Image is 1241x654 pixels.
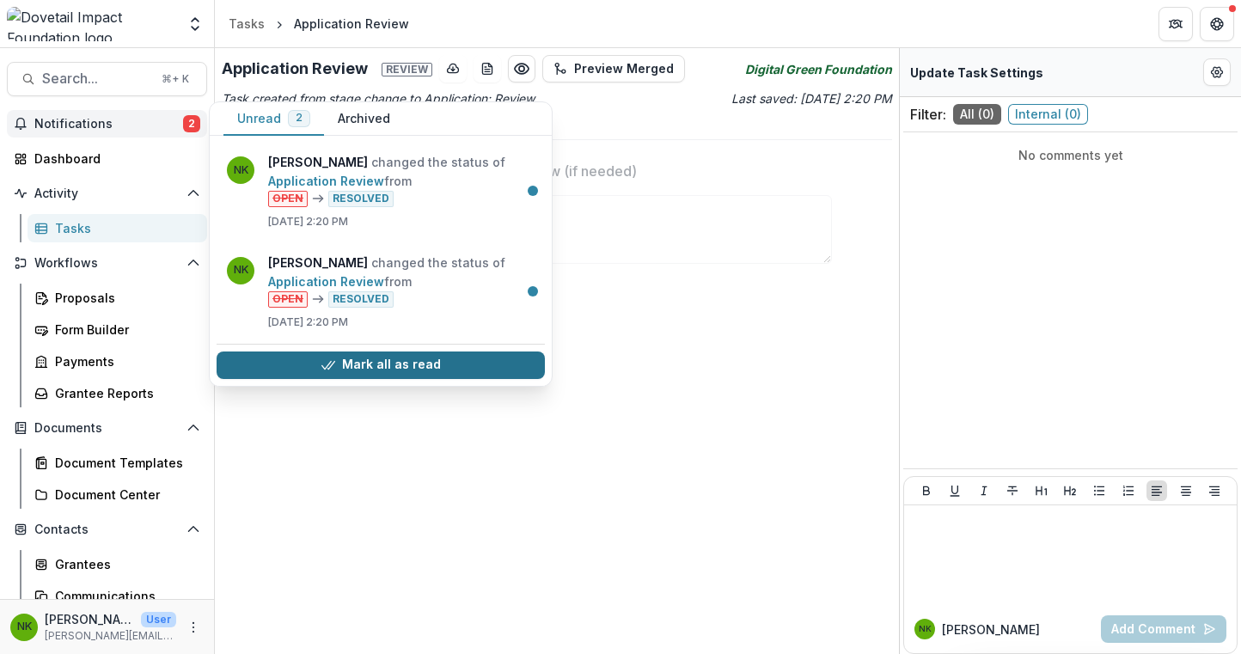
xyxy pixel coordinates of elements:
button: Preview Merged [542,55,685,83]
h2: Application Review [222,59,432,78]
a: Grantee Reports [28,379,207,407]
button: Unread [223,102,324,136]
button: Strike [1002,480,1023,501]
div: Document Center [55,486,193,504]
a: Payments [28,347,207,376]
button: Mark all as read [217,351,545,379]
button: Partners [1158,7,1193,41]
span: Search... [42,70,151,87]
span: 2 [183,115,200,132]
a: Application Review [268,174,384,188]
button: Align Right [1204,480,1225,501]
div: Form Builder [55,321,193,339]
button: Bullet List [1089,480,1110,501]
a: Tasks [28,214,207,242]
div: Dashboard [34,150,193,168]
button: download-word-button [474,55,501,83]
div: Document Templates [55,454,193,472]
span: Internal ( 0 ) [1008,104,1088,125]
div: Naomi Kioi [17,621,32,633]
button: Get Help [1200,7,1234,41]
p: Task created from stage change to Application: Review [222,89,553,107]
button: Open Workflows [7,249,207,277]
button: Edit Form Settings [1203,58,1231,86]
span: Contacts [34,523,180,537]
button: Bold [916,480,937,501]
button: Open Documents [7,414,207,442]
button: More [183,617,204,638]
button: Underline [945,480,965,501]
div: Payments [55,352,193,370]
a: Grantees [28,550,207,578]
nav: breadcrumb [222,11,416,36]
button: Open Activity [7,180,207,207]
div: Application Review [294,15,409,33]
button: Open entity switcher [183,7,207,41]
button: Ordered List [1118,480,1139,501]
span: Workflows [34,256,180,271]
button: Align Left [1146,480,1167,501]
div: Grantees [55,555,193,573]
a: Proposals [28,284,207,312]
div: ⌘ + K [158,70,193,89]
button: Heading 1 [1031,480,1052,501]
a: Tasks [222,11,272,36]
div: Communications [55,587,193,605]
button: Heading 2 [1060,480,1080,501]
div: Tasks [55,219,193,237]
p: Due Date: [DATE] [222,114,892,132]
button: Notifications2 [7,110,207,138]
span: Notifications [34,117,183,131]
p: User [141,612,176,627]
div: Tasks [229,15,265,33]
a: Document Templates [28,449,207,477]
button: Align Center [1176,480,1196,501]
button: Open Contacts [7,516,207,543]
p: [PERSON_NAME] [942,620,1040,639]
a: Document Center [28,480,207,509]
span: 2 [296,112,303,124]
p: [PERSON_NAME] [45,610,134,628]
button: Search... [7,62,207,96]
span: All ( 0 ) [953,104,1001,125]
a: Application Review [268,274,384,289]
a: Dashboard [7,144,207,173]
p: Update Task Settings [910,64,1043,82]
button: Add Comment [1101,615,1226,643]
button: Italicize [974,480,994,501]
button: Preview 416150af-7644-4999-9644-18ddab65057f.pdf [508,55,535,83]
a: Form Builder [28,315,207,344]
p: Filter: [910,104,946,125]
p: changed the status of from [268,254,535,308]
p: [PERSON_NAME][EMAIL_ADDRESS][DOMAIN_NAME] [45,628,176,644]
p: Last saved: [DATE] 2:20 PM [560,89,892,107]
div: Grantee Reports [55,384,193,402]
span: Activity [34,186,180,201]
a: Communications [28,582,207,610]
p: No comments yet [910,146,1231,164]
button: Archived [324,102,404,136]
span: Documents [34,421,180,436]
div: Naomi Kioi [919,625,932,633]
span: Review [382,63,432,76]
i: Digital Green Foundation [745,60,892,78]
div: Proposals [55,289,193,307]
p: changed the status of from [268,153,535,207]
img: Dovetail Impact Foundation logo [7,7,176,41]
button: download-button [439,55,467,83]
